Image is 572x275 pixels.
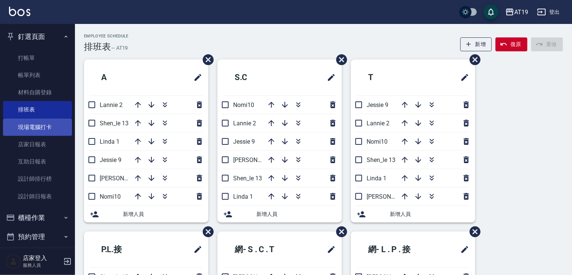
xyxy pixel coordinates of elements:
h2: S.C [223,64,290,91]
span: 修改班表的標題 [189,68,202,86]
span: Jessie 9 [233,138,255,145]
span: 新增人員 [256,210,336,218]
button: 預約管理 [3,227,72,247]
img: Logo [9,7,30,16]
button: 登出 [534,5,563,19]
span: 刪除班表 [197,221,215,243]
span: 修改班表的標題 [189,241,202,259]
h5: 店家登入 [23,254,61,262]
span: Lannie 2 [233,120,256,127]
div: 新增人員 [84,206,208,223]
a: 帳單列表 [3,67,72,84]
div: AT19 [514,7,528,17]
h2: T [357,64,420,91]
span: 刪除班表 [197,49,215,71]
button: 櫃檯作業 [3,208,72,227]
span: Shen_le 13 [367,156,395,164]
span: [PERSON_NAME] 6 [367,193,416,200]
span: 刪除班表 [331,49,348,71]
span: Linda 1 [100,138,120,145]
h2: P.L.接 [90,236,161,263]
h2: A [90,64,153,91]
span: Linda 1 [233,193,253,200]
span: 修改班表的標題 [456,241,469,259]
span: [PERSON_NAME] 6 [100,175,150,182]
a: 材料自購登錄 [3,84,72,101]
span: Shen_le 13 [233,175,262,182]
span: 刪除班表 [464,221,482,243]
span: Jessie 9 [367,101,388,109]
a: 設計師日報表 [3,188,72,205]
span: 新增人員 [390,210,469,218]
a: 排班表 [3,101,72,118]
button: AT19 [502,4,531,20]
a: 現場電腦打卡 [3,119,72,136]
h3: 排班表 [84,42,111,52]
span: 刪除班表 [464,49,482,71]
button: 復原 [496,37,527,51]
span: Linda 1 [367,175,386,182]
button: 新增 [460,37,492,51]
h6: — AT19 [111,44,128,52]
span: Lannie 2 [367,120,389,127]
span: 修改班表的標題 [322,241,336,259]
span: [PERSON_NAME] 6 [233,156,283,164]
h2: 網- L . P . 接 [357,236,439,263]
span: Lannie 2 [100,101,123,109]
span: 修改班表的標題 [456,68,469,86]
p: 服務人員 [23,262,61,269]
a: 店家日報表 [3,136,72,153]
div: 新增人員 [217,206,342,223]
h2: Employee Schedule [84,34,129,39]
span: 刪除班表 [331,221,348,243]
a: 設計師排行榜 [3,170,72,187]
span: Nomi10 [367,138,388,145]
button: 釘選頁面 [3,27,72,46]
span: 新增人員 [123,210,202,218]
div: 新增人員 [351,206,475,223]
button: 報表及分析 [3,247,72,266]
h2: 網- S . C . T [223,236,304,263]
a: 互助日報表 [3,153,72,170]
span: Nomi10 [100,193,121,200]
img: Person [6,254,21,269]
a: 打帳單 [3,49,72,67]
span: 修改班表的標題 [322,68,336,86]
span: Shen_le 13 [100,120,129,127]
span: Jessie 9 [100,156,121,164]
button: save [484,4,499,19]
span: Nomi10 [233,101,254,109]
